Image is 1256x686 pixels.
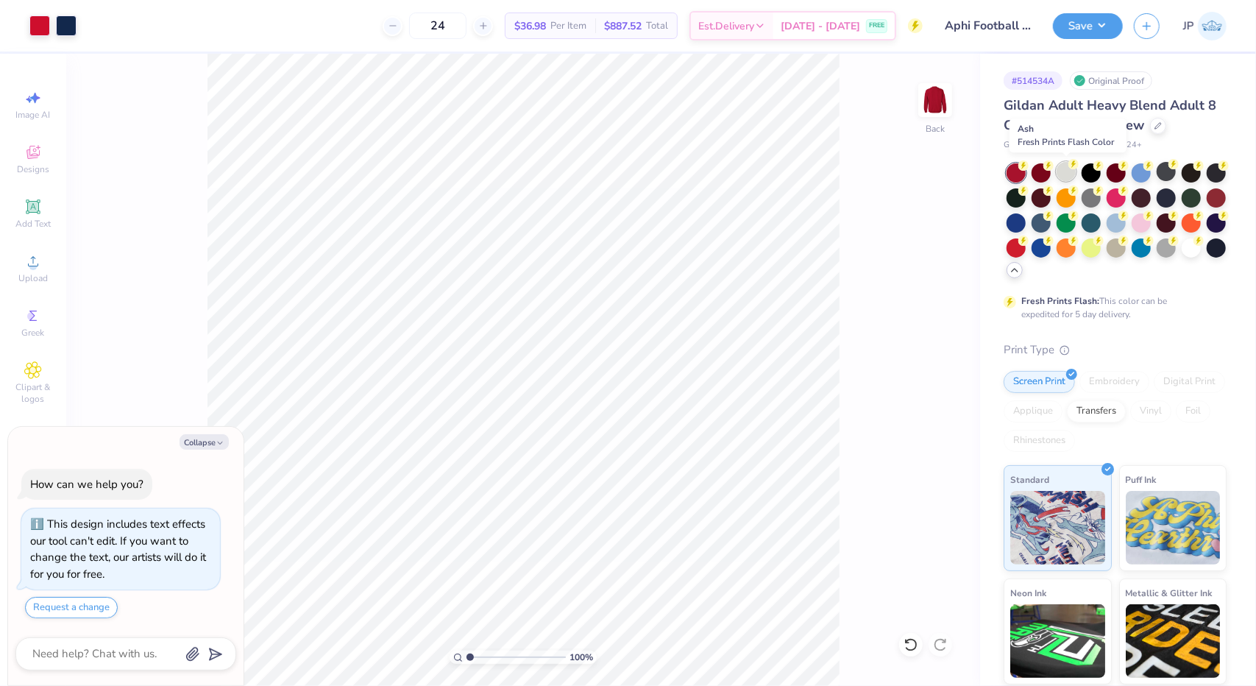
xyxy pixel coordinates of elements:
strong: Fresh Prints Flash: [1021,295,1099,307]
span: FREE [869,21,884,31]
div: This color can be expedited for 5 day delivery. [1021,294,1202,321]
div: Print Type [1004,342,1227,358]
img: Puff Ink [1126,491,1221,565]
button: Request a change [25,597,118,618]
div: Transfers [1067,400,1126,422]
img: Jojo Pawlow [1198,12,1227,40]
span: $36.98 [514,18,546,34]
img: Back [920,85,950,115]
input: – – [409,13,466,39]
div: # 514534A [1004,71,1062,90]
div: Ash [1010,119,1127,152]
div: Vinyl [1130,400,1171,422]
span: Designs [17,163,49,175]
img: Standard [1010,491,1105,565]
span: Image AI [16,109,51,121]
div: Applique [1004,400,1062,422]
input: Untitled Design [934,11,1042,40]
div: Foil [1176,400,1210,422]
div: Screen Print [1004,371,1075,393]
span: Fresh Prints Flash Color [1018,136,1114,148]
img: Neon Ink [1010,604,1105,678]
span: 100 % [570,651,593,664]
span: [DATE] - [DATE] [781,18,860,34]
div: Rhinestones [1004,430,1075,452]
span: Est. Delivery [698,18,754,34]
span: Upload [18,272,48,284]
div: Embroidery [1079,371,1149,393]
span: Standard [1010,472,1049,487]
a: JP [1183,12,1227,40]
span: Add Text [15,218,51,230]
span: Gildan [1004,139,1027,152]
span: $887.52 [604,18,642,34]
span: Clipart & logos [7,381,59,405]
span: Metallic & Glitter Ink [1126,585,1213,601]
span: Total [646,18,668,34]
div: Original Proof [1070,71,1152,90]
div: This design includes text effects our tool can't edit. If you want to change the text, our artist... [30,517,206,581]
div: Back [926,122,945,135]
span: Greek [22,327,45,339]
span: Neon Ink [1010,585,1046,601]
span: Per Item [550,18,586,34]
div: How can we help you? [30,477,143,492]
span: JP [1183,18,1194,35]
img: Metallic & Glitter Ink [1126,604,1221,678]
button: Collapse [180,434,229,450]
span: Puff Ink [1126,472,1157,487]
button: Save [1053,13,1123,39]
span: Gildan Adult Heavy Blend Adult 8 Oz. 50/50 Fleece Crew [1004,96,1216,134]
div: Digital Print [1154,371,1225,393]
